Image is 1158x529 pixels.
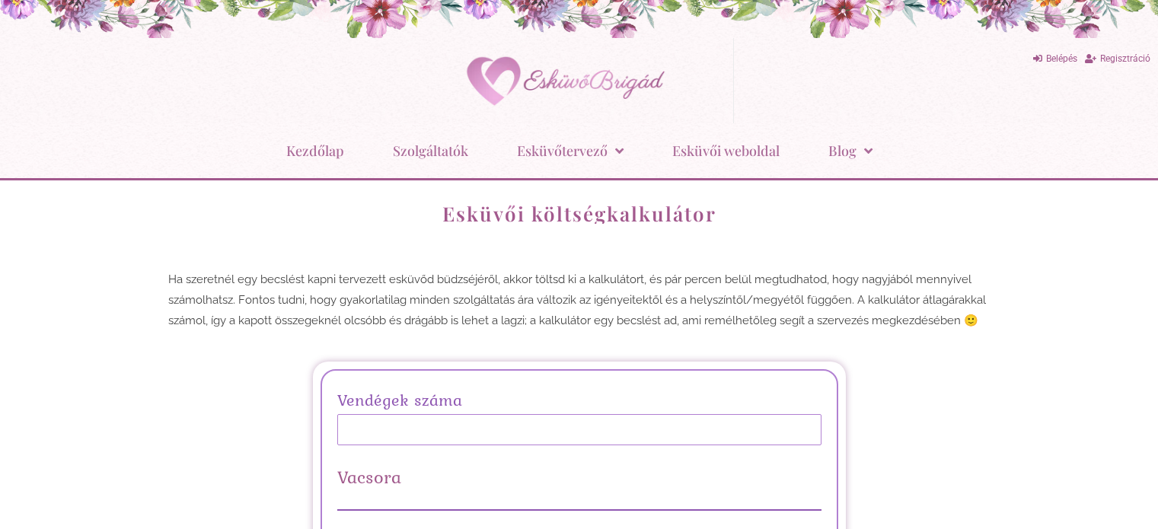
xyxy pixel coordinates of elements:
[393,131,468,170] a: Szolgáltatók
[286,131,344,170] a: Kezdőlap
[1100,53,1150,64] span: Regisztráció
[672,131,780,170] a: Esküvői weboldal
[828,131,872,170] a: Blog
[168,203,991,224] h1: Esküvői költségkalkulátor
[337,468,821,486] h2: Vacsora
[8,131,1150,170] nav: Menu
[1033,49,1077,69] a: Belépés
[1046,53,1077,64] span: Belépés
[168,269,991,331] p: Ha szeretnél egy becslést kapni tervezett esküvőd büdzséjéről, akkor töltsd ki a kalkulátort, és ...
[1085,49,1150,69] a: Regisztráció
[337,386,821,414] label: Vendégek száma
[517,131,624,170] a: Esküvőtervező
